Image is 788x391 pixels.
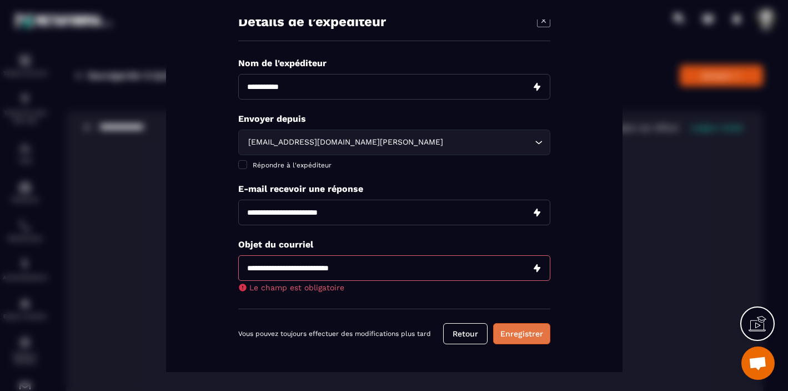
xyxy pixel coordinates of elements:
button: Enregistrer [493,323,550,344]
p: Objet du courriel [238,239,550,249]
span: Le champ est obligatoire [249,283,344,291]
p: Nom de l'expéditeur [238,57,550,68]
div: Search for option [238,129,550,155]
p: Envoyer depuis [238,113,550,123]
span: [EMAIL_ADDRESS][DOMAIN_NAME][PERSON_NAME] [245,136,445,148]
button: Retour [443,323,488,344]
input: Search for option [445,136,532,148]
span: Répondre à l'expéditeur [253,161,332,169]
p: Vous pouvez toujours effectuer des modifications plus tard [238,329,431,337]
div: Ouvrir le chat [741,347,775,380]
h4: Détails de l’expéditeur [238,13,386,29]
p: E-mail recevoir une réponse [238,183,550,194]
